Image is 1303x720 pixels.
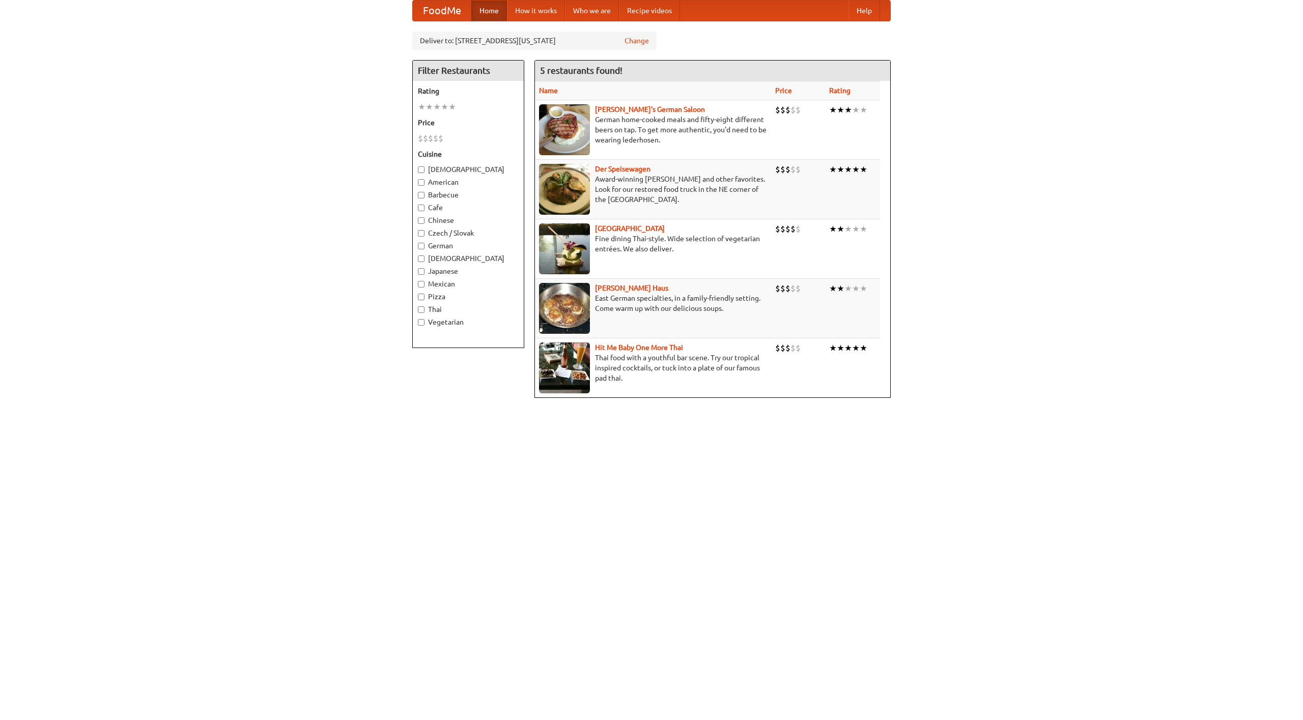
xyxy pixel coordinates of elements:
li: $ [796,164,801,175]
li: ★ [837,164,844,175]
input: Mexican [418,281,424,287]
li: $ [796,283,801,294]
li: ★ [852,223,860,235]
div: Deliver to: [STREET_ADDRESS][US_STATE] [412,32,657,50]
a: Price [775,87,792,95]
li: ★ [829,342,837,354]
p: Thai food with a youthful bar scene. Try our tropical inspired cocktails, or tuck into a plate of... [539,353,767,383]
input: Vegetarian [418,319,424,326]
a: Hit Me Baby One More Thai [595,343,683,352]
li: $ [428,133,433,144]
input: Thai [418,306,424,313]
li: ★ [829,223,837,235]
img: satay.jpg [539,223,590,274]
label: German [418,241,519,251]
li: ★ [448,101,456,112]
li: ★ [829,283,837,294]
li: ★ [837,104,844,116]
label: Pizza [418,292,519,302]
li: $ [790,283,796,294]
li: ★ [844,283,852,294]
a: FoodMe [413,1,471,21]
input: Cafe [418,205,424,211]
img: babythai.jpg [539,342,590,393]
a: Der Speisewagen [595,165,650,173]
li: ★ [441,101,448,112]
li: ★ [852,164,860,175]
li: ★ [852,283,860,294]
label: Czech / Slovak [418,228,519,238]
li: ★ [844,223,852,235]
li: $ [780,164,785,175]
li: ★ [844,104,852,116]
li: $ [790,164,796,175]
input: [DEMOGRAPHIC_DATA] [418,255,424,262]
label: Japanese [418,266,519,276]
li: $ [785,342,790,354]
li: $ [785,223,790,235]
li: $ [775,223,780,235]
li: $ [790,342,796,354]
li: $ [796,223,801,235]
input: Barbecue [418,192,424,198]
li: $ [775,283,780,294]
a: Who we are [565,1,619,21]
li: $ [780,104,785,116]
label: Vegetarian [418,317,519,327]
p: Fine dining Thai-style. Wide selection of vegetarian entrées. We also deliver. [539,234,767,254]
label: [DEMOGRAPHIC_DATA] [418,253,519,264]
img: esthers.jpg [539,104,590,155]
li: $ [785,104,790,116]
li: $ [775,104,780,116]
li: $ [790,104,796,116]
li: $ [775,164,780,175]
input: Chinese [418,217,424,224]
li: ★ [860,342,867,354]
li: ★ [837,223,844,235]
a: [GEOGRAPHIC_DATA] [595,224,665,233]
li: $ [775,342,780,354]
label: Chinese [418,215,519,225]
input: German [418,243,424,249]
li: ★ [852,342,860,354]
li: ★ [829,164,837,175]
li: $ [780,342,785,354]
li: $ [423,133,428,144]
input: [DEMOGRAPHIC_DATA] [418,166,424,173]
img: speisewagen.jpg [539,164,590,215]
li: ★ [837,342,844,354]
li: $ [796,342,801,354]
a: How it works [507,1,565,21]
li: ★ [433,101,441,112]
li: ★ [837,283,844,294]
a: Rating [829,87,851,95]
li: ★ [860,223,867,235]
h5: Price [418,118,519,128]
li: ★ [829,104,837,116]
p: German home-cooked meals and fifty-eight different beers on tap. To get more authentic, you'd nee... [539,114,767,145]
ng-pluralize: 5 restaurants found! [540,66,622,75]
li: $ [433,133,438,144]
li: $ [785,283,790,294]
label: Barbecue [418,190,519,200]
a: Home [471,1,507,21]
input: American [418,179,424,186]
p: East German specialties, in a family-friendly setting. Come warm up with our delicious soups. [539,293,767,313]
input: Czech / Slovak [418,230,424,237]
a: [PERSON_NAME]'s German Saloon [595,105,705,113]
label: American [418,177,519,187]
label: Thai [418,304,519,314]
input: Japanese [418,268,424,275]
li: ★ [844,164,852,175]
li: ★ [426,101,433,112]
a: [PERSON_NAME] Haus [595,284,668,292]
label: Cafe [418,203,519,213]
li: ★ [860,104,867,116]
a: Name [539,87,558,95]
li: $ [790,223,796,235]
li: $ [438,133,443,144]
label: [DEMOGRAPHIC_DATA] [418,164,519,175]
h5: Rating [418,86,519,96]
